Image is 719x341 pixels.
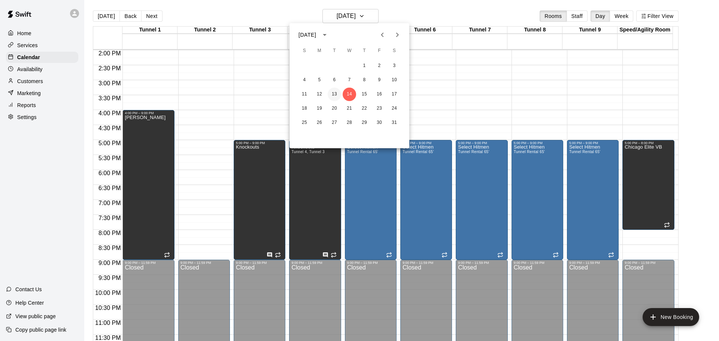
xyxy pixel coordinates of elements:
button: 6 [328,73,341,87]
button: 7 [343,73,356,87]
button: 18 [298,102,311,115]
button: calendar view is open, switch to year view [318,28,331,41]
span: Wednesday [343,43,356,58]
button: 24 [388,102,401,115]
button: 31 [388,116,401,130]
button: 13 [328,88,341,101]
span: Thursday [358,43,371,58]
button: 1 [358,59,371,73]
button: 20 [328,102,341,115]
button: 27 [328,116,341,130]
button: 5 [313,73,326,87]
span: Saturday [388,43,401,58]
button: 9 [373,73,386,87]
button: 22 [358,102,371,115]
button: 2 [373,59,386,73]
button: 3 [388,59,401,73]
button: 10 [388,73,401,87]
button: 11 [298,88,311,101]
button: 4 [298,73,311,87]
button: 14 [343,88,356,101]
button: Previous month [375,27,390,42]
button: 8 [358,73,371,87]
button: 17 [388,88,401,101]
button: Next month [390,27,405,42]
button: 21 [343,102,356,115]
button: 26 [313,116,326,130]
button: 16 [373,88,386,101]
button: 25 [298,116,311,130]
button: 29 [358,116,371,130]
button: 30 [373,116,386,130]
button: 23 [373,102,386,115]
div: [DATE] [298,31,316,39]
span: Sunday [298,43,311,58]
button: 12 [313,88,326,101]
button: 28 [343,116,356,130]
span: Tuesday [328,43,341,58]
button: 19 [313,102,326,115]
span: Friday [373,43,386,58]
button: 15 [358,88,371,101]
span: Monday [313,43,326,58]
